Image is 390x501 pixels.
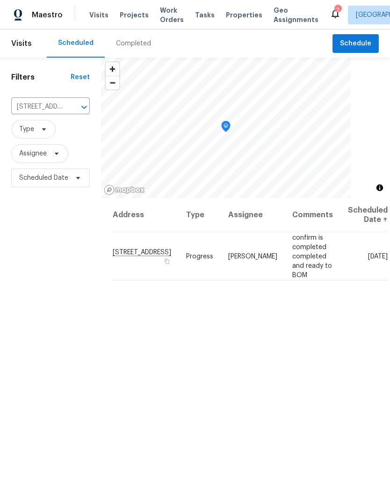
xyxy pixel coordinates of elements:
[89,10,108,20] span: Visits
[71,73,90,82] div: Reset
[11,73,71,82] h1: Filters
[32,10,63,20] span: Maestro
[195,12,215,18] span: Tasks
[340,198,388,232] th: Scheduled Date ↑
[120,10,149,20] span: Projects
[11,100,64,114] input: Search for an address...
[334,6,341,15] div: 7
[112,198,179,232] th: Address
[19,149,47,158] span: Assignee
[106,76,119,89] button: Zoom out
[104,184,145,195] a: Mapbox homepage
[179,198,221,232] th: Type
[163,257,171,265] button: Copy Address
[19,125,34,134] span: Type
[226,10,262,20] span: Properties
[11,33,32,54] span: Visits
[160,6,184,24] span: Work Orders
[332,34,379,53] button: Schedule
[228,253,277,259] span: [PERSON_NAME]
[78,101,91,114] button: Open
[221,198,285,232] th: Assignee
[116,39,151,48] div: Completed
[368,253,388,259] span: [DATE]
[101,58,351,198] canvas: Map
[186,253,213,259] span: Progress
[374,182,385,193] button: Toggle attribution
[19,173,68,183] span: Scheduled Date
[292,234,332,278] span: confirm is completed completed and ready to BOM
[377,183,383,193] span: Toggle attribution
[221,121,231,135] div: Map marker
[106,62,119,76] button: Zoom in
[340,38,371,50] span: Schedule
[274,6,318,24] span: Geo Assignments
[285,198,340,232] th: Comments
[58,38,94,48] div: Scheduled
